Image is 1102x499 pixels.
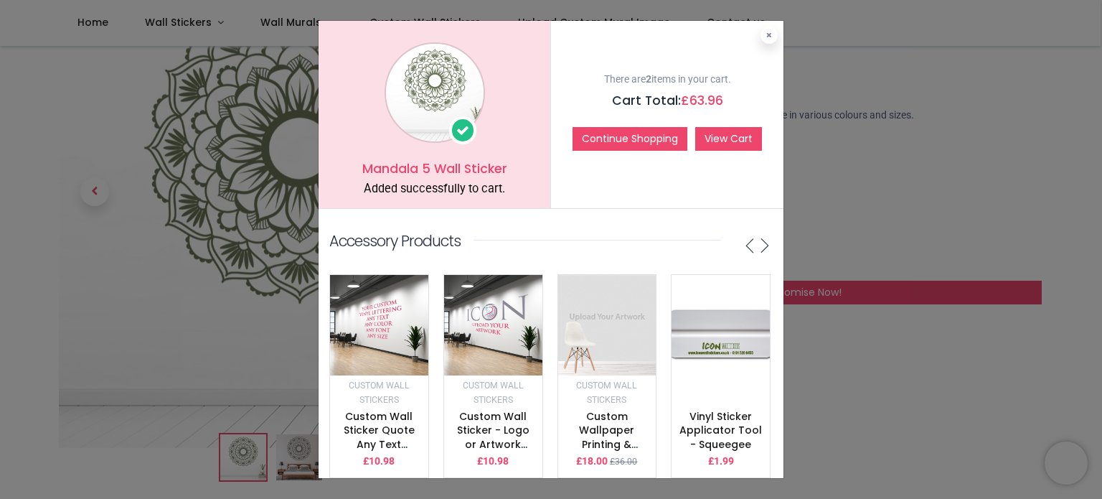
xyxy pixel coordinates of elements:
[385,42,485,143] img: image_1024
[329,230,461,251] p: Accessory Products
[714,455,734,467] span: 1.99
[573,409,641,480] a: Custom Wallpaper Printing & Custom Wall Murals
[615,457,637,467] span: 36.00
[477,454,509,469] p: £
[330,275,428,376] img: image_512
[463,379,524,405] a: Custom Wall Stickers
[695,127,762,151] a: View Cart
[329,181,540,197] div: Added successfully to cart.
[562,92,773,110] h5: Cart Total:
[646,73,651,85] b: 2
[349,381,410,405] small: Custom Wall Stickers
[338,409,420,480] a: Custom Wall Sticker Quote Any Text & Colour - Vinyl Lettering
[463,381,524,405] small: Custom Wall Stickers
[562,73,773,87] p: There are items in your cart.
[576,381,637,405] small: Custom Wall Stickers
[363,454,395,469] p: £
[483,455,509,467] span: 10.98
[369,455,395,467] span: 10.98
[457,409,529,494] a: Custom Wall Sticker - Logo or Artwork Printing - Upload your design
[444,275,542,376] img: image_512
[689,92,723,109] span: 63.96
[573,127,687,151] button: Continue Shopping
[349,379,410,405] a: Custom Wall Stickers
[558,275,656,376] img: image_512
[576,454,608,469] p: £
[582,455,608,467] span: 18.00
[576,379,637,405] a: Custom Wall Stickers
[708,454,734,469] p: £
[610,456,637,468] small: £
[681,92,723,109] span: £
[329,160,540,178] h5: Mandala 5 Wall Sticker
[679,409,762,452] a: Vinyl Sticker Applicator Tool - Squeegee
[672,275,770,390] img: image_512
